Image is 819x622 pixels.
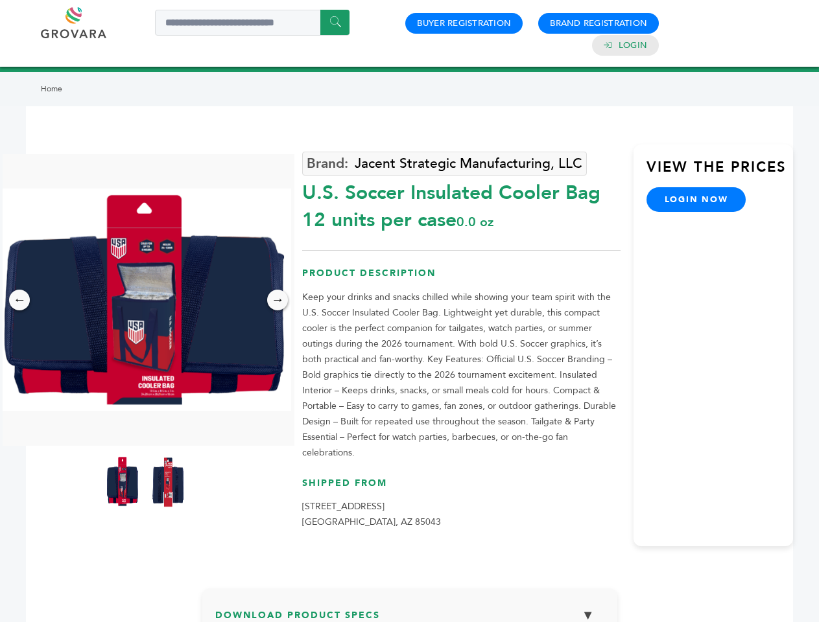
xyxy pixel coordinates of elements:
a: Jacent Strategic Manufacturing, LLC [302,152,587,176]
h3: Shipped From [302,477,621,500]
a: Brand Registration [550,17,647,29]
h3: View the Prices [647,157,793,187]
p: [STREET_ADDRESS] [GEOGRAPHIC_DATA], AZ 85043 [302,499,621,530]
img: U.S. Soccer Insulated Cooler Bag 12 units per case 0.0 oz [106,455,139,507]
input: Search a product or brand... [155,10,350,36]
h3: Product Description [302,267,621,290]
a: Buyer Registration [417,17,511,29]
a: login now [647,187,746,212]
img: U.S. Soccer Insulated Cooler Bag 12 units per case 0.0 oz [152,455,184,507]
a: Login [619,40,647,51]
div: → [267,290,288,310]
div: U.S. Soccer Insulated Cooler Bag 12 units per case [302,173,621,234]
div: ← [9,290,30,310]
p: Keep your drinks and snacks chilled while showing your team spirit with the U.S. Soccer Insulated... [302,290,621,461]
span: 0.0 oz [457,213,493,231]
a: Home [41,84,62,94]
